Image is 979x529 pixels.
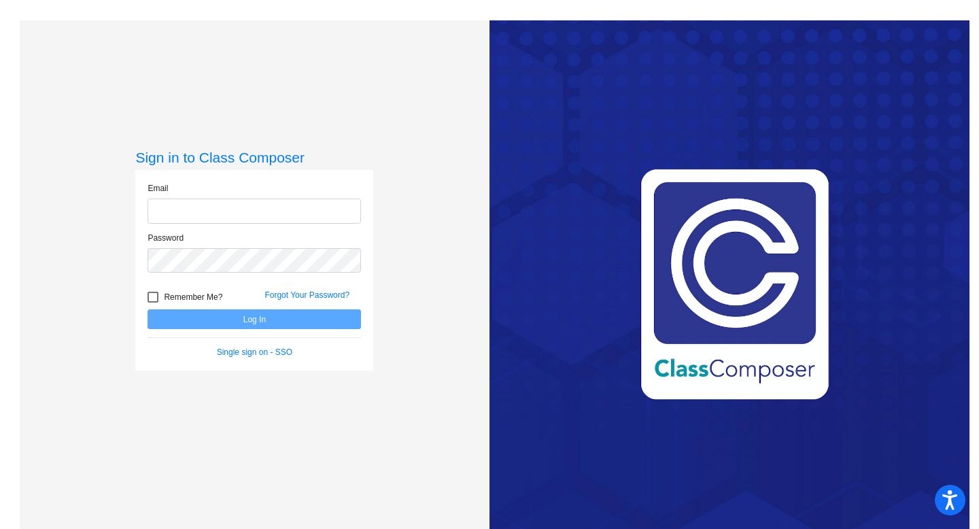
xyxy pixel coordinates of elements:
button: Log In [148,309,361,329]
a: Single sign on - SSO [217,347,292,357]
label: Password [148,232,184,244]
h3: Sign in to Class Composer [135,149,373,166]
label: Email [148,182,168,194]
span: Remember Me? [164,289,222,305]
a: Forgot Your Password? [264,290,349,300]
